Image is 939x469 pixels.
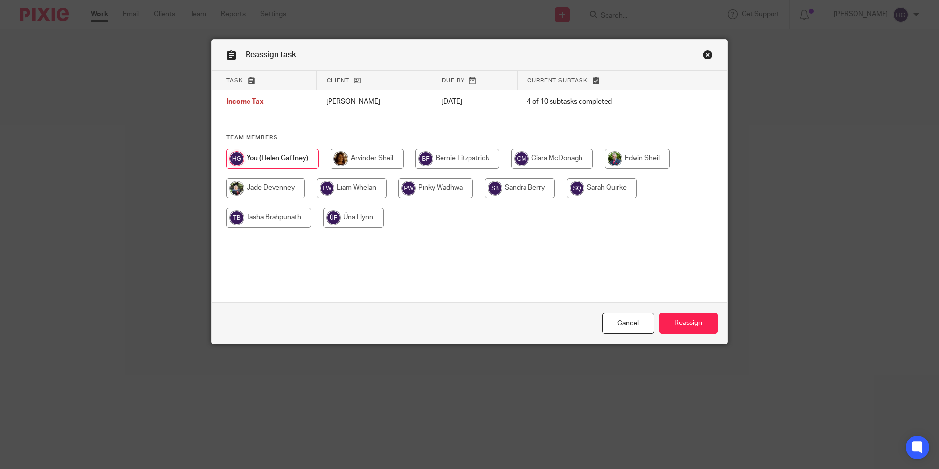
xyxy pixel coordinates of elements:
span: Current subtask [527,78,588,83]
span: Task [226,78,243,83]
span: Client [327,78,349,83]
span: Reassign task [246,51,296,59]
p: [DATE] [442,97,507,107]
a: Close this dialog window [602,313,654,334]
h4: Team members [226,134,713,142]
p: [PERSON_NAME] [326,97,422,107]
td: 4 of 10 subtasks completed [517,90,681,114]
span: Income Tax [226,99,264,106]
input: Reassign [659,313,718,334]
a: Close this dialog window [703,50,713,63]
span: Due by [442,78,465,83]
